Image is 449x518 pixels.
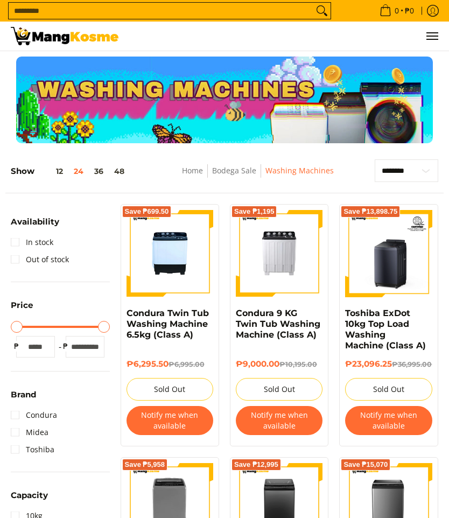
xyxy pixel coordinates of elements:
[265,165,334,176] a: Washing Machines
[127,406,213,435] button: Notify me when available
[425,22,438,51] button: Menu
[127,210,213,297] img: Condura Twin Tub Washing Machine 6.5kg (Class A)
[11,491,48,499] span: Capacity
[125,461,165,468] span: Save ₱5,958
[236,308,320,340] a: Condura 9 KG Twin Tub Washing Machine (Class A)
[127,378,213,401] button: Sold Out
[11,390,36,407] summary: Open
[125,208,169,215] span: Save ₱699.50
[11,234,53,251] a: In stock
[68,167,89,176] button: 24
[345,406,432,435] button: Notify me when available
[11,424,48,441] a: Midea
[236,406,322,435] button: Notify me when available
[345,210,432,297] img: Toshiba ExDot 10kg Top Load Washing Machine (Class A)
[11,218,59,234] summary: Open
[279,360,317,368] del: ₱10,195.00
[11,218,59,226] span: Availability
[11,491,48,507] summary: Open
[343,461,388,468] span: Save ₱15,070
[234,208,275,215] span: Save ₱1,195
[313,3,331,19] button: Search
[89,167,109,176] button: 36
[169,360,205,368] del: ₱6,995.00
[212,165,256,176] a: Bodega Sale
[11,407,57,424] a: Condura
[343,208,397,215] span: Save ₱13,898.75
[376,5,417,17] span: •
[11,27,118,45] img: Washing Machines l Mang Kosme: Home Appliances Warehouse Sale Partner | Page 2
[345,308,426,351] a: Toshiba ExDot 10kg Top Load Washing Machine (Class A)
[127,308,209,340] a: Condura Twin Tub Washing Machine 6.5kg (Class A)
[127,359,213,370] h6: ₱6,295.50
[11,166,130,177] h5: Show
[236,359,322,370] h6: ₱9,000.00
[236,378,322,401] button: Sold Out
[109,167,130,176] button: 48
[11,441,54,458] a: Toshiba
[60,341,71,352] span: ₱
[11,301,33,317] summary: Open
[129,22,438,51] nav: Main Menu
[392,360,432,368] del: ₱36,995.00
[34,167,68,176] button: 12
[236,210,322,297] img: Condura 9 KG Twin Tub Washing Machine (Class A)
[11,251,69,268] a: Out of stock
[345,378,432,401] button: Sold Out
[345,359,432,370] h6: ₱23,096.25
[11,341,22,352] span: ₱
[11,301,33,309] span: Price
[129,22,438,51] ul: Customer Navigation
[11,390,36,398] span: Brand
[234,461,278,468] span: Save ₱12,995
[153,164,362,188] nav: Breadcrumbs
[182,165,203,176] a: Home
[403,7,416,15] span: ₱0
[393,7,401,15] span: 0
